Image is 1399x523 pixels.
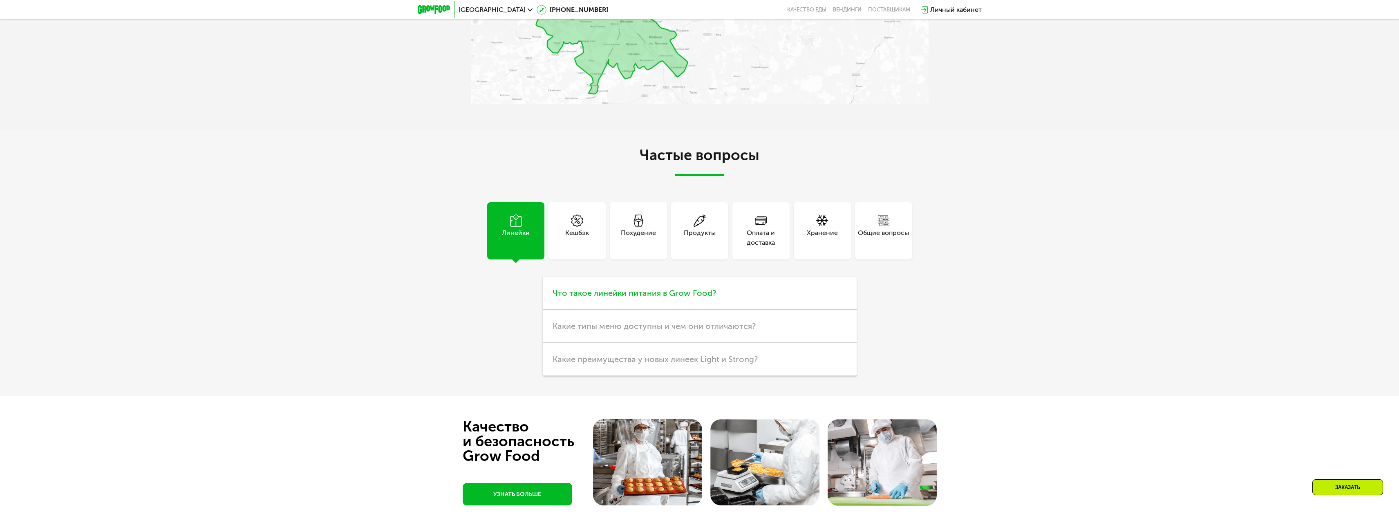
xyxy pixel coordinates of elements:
[732,228,790,248] div: Оплата и доставка
[684,228,716,248] div: Продукты
[502,228,530,248] div: Линейки
[787,7,826,13] a: Качество еды
[537,5,608,15] a: [PHONE_NUMBER]
[463,419,604,463] div: Качество и безопасность Grow Food
[565,228,589,248] div: Кешбэк
[553,288,716,298] span: Что такое линейки питания в Grow Food?
[553,321,756,331] span: Какие типы меню доступны и чем они отличаются?
[868,7,910,13] div: поставщикам
[471,147,929,176] h2: Частые вопросы
[463,483,572,505] a: УЗНАТЬ БОЛЬШЕ
[459,7,526,13] span: [GEOGRAPHIC_DATA]
[1312,479,1383,495] div: Заказать
[553,354,758,364] span: Какие преимущества у новых линеек Light и Strong?
[807,228,838,248] div: Хранение
[930,5,982,15] div: Личный кабинет
[833,7,862,13] a: Вендинги
[858,228,909,248] div: Общие вопросы
[621,228,656,248] div: Похудение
